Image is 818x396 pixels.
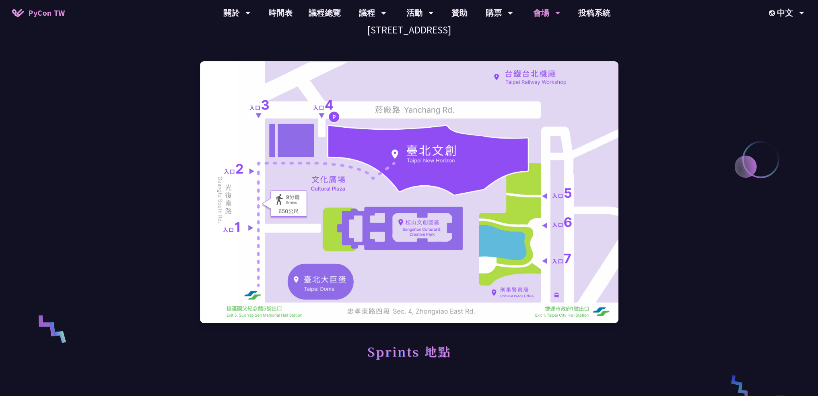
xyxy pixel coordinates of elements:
[367,339,451,363] h1: Sprints 地點
[200,23,618,37] h3: [STREET_ADDRESS]
[4,3,73,23] a: PyCon TW
[769,10,777,16] img: Locale Icon
[28,7,65,19] span: PyCon TW
[12,9,24,17] img: Home icon of PyCon TW 2025
[200,61,618,323] img: 會場地圖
